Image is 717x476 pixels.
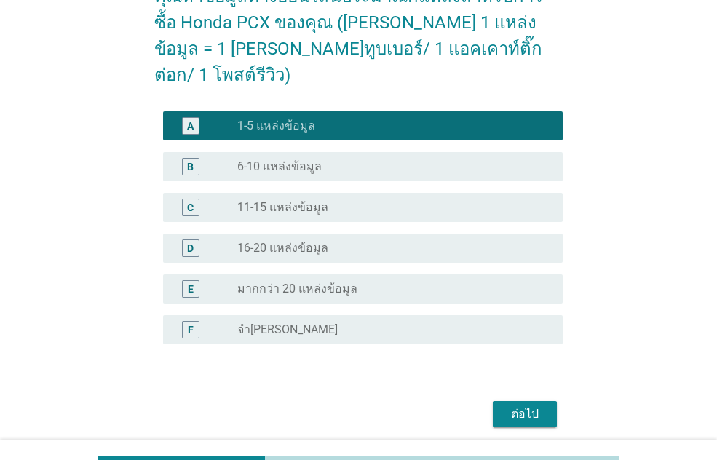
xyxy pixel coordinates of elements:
[187,240,194,255] div: D
[187,199,194,215] div: C
[237,119,315,133] label: 1-5 แหล่งข้อมูล
[237,159,322,174] label: 6-10 แหล่งข้อมูล
[237,322,338,337] label: จำ[PERSON_NAME]
[187,118,194,133] div: A
[187,159,194,174] div: B
[237,241,328,255] label: 16-20 แหล่งข้อมูล
[504,405,545,423] div: ต่อไป
[237,282,357,296] label: มากกว่า 20 แหล่งข้อมูล
[237,200,328,215] label: 11-15 แหล่งข้อมูล
[188,281,194,296] div: E
[493,401,557,427] button: ต่อไป
[188,322,194,337] div: F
